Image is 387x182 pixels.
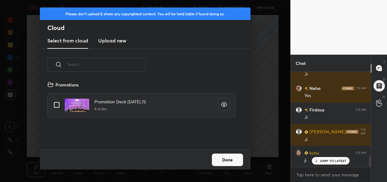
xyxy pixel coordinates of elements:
[304,137,366,143] div: Ji
[291,72,371,167] div: grid
[346,130,358,134] img: iconic-dark.1390631f.png
[212,154,243,166] button: Done
[383,60,385,64] p: T
[304,108,308,112] img: no-rating-badge.077c3623.svg
[47,37,88,44] h3: Select from cloud
[304,151,308,155] img: Learner_Badge_beginner_1_8b307cf2a0.svg
[308,128,346,135] h6: [PERSON_NAME]
[355,108,366,111] div: 7:12 AM
[55,81,79,88] h4: Promotions
[304,157,366,164] div: ji
[304,114,366,121] div: Ji
[304,87,308,90] img: no-rating-badge.077c3623.svg
[383,95,385,99] p: G
[67,51,146,78] input: Search
[355,86,366,90] div: 7:12 AM
[94,98,146,105] h4: Promotion Deck [DATE] (1)
[304,71,366,77] div: Ji
[308,85,321,91] h6: Neha
[342,86,354,90] img: iconic-dark.1390631f.png
[296,150,302,156] img: 508ea7dea493476aadc57345d5cd8bfd.jpg
[360,128,366,135] div: 7:12 AM
[291,55,311,71] p: Chat
[296,106,302,113] img: default.png
[320,159,346,163] p: JUMP TO LATEST
[308,106,324,113] h6: Firdous
[47,24,251,32] h2: Cloud
[296,129,302,135] img: default.png
[64,98,89,112] img: 16811845470OCVWK.pdf
[383,77,385,82] p: D
[308,150,319,156] h6: kuhu
[40,79,243,150] div: grid
[355,151,366,155] div: 7:12 AM
[98,37,126,44] h3: Upload new
[94,106,146,112] h5: 8 slides
[40,7,251,20] div: Please don't upload & share any copyrighted content. You will be held liable if found doing so.
[296,85,302,91] img: 9ba7d08392d448d1bbef746edc538510.jpg
[304,130,308,134] img: Learner_Badge_beginner_1_8b307cf2a0.svg
[304,93,366,99] div: Yes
